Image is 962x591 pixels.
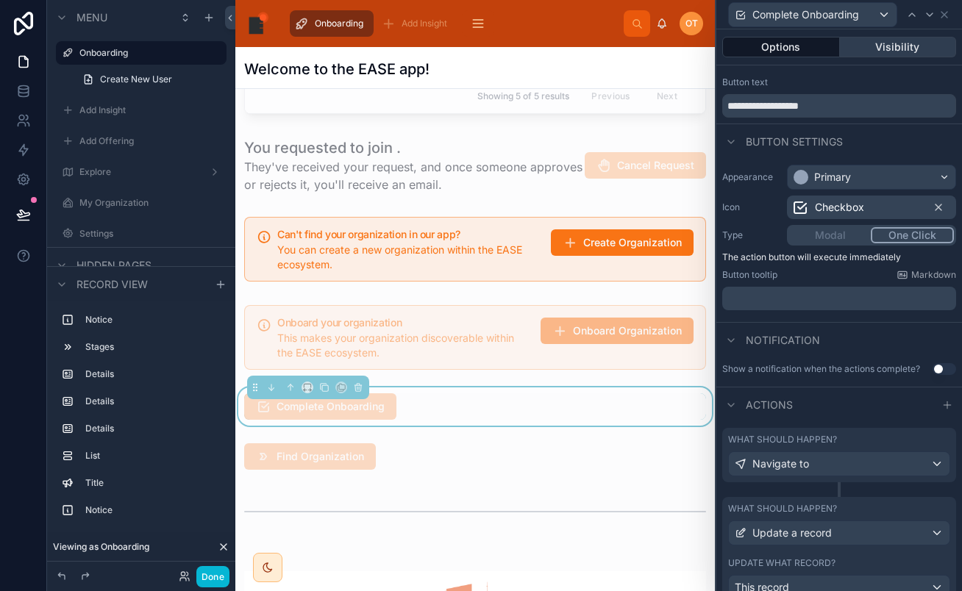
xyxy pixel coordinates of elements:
label: My Organization [79,197,224,209]
span: Navigate to [752,456,809,471]
div: scrollable content [282,7,624,40]
label: Details [85,423,221,434]
span: Actions [746,398,793,412]
label: Explore [79,166,203,178]
div: scrollable content [47,301,235,538]
button: Visibility [840,37,957,57]
label: Update what record? [728,557,835,569]
label: Stages [85,341,221,353]
label: List [85,450,221,462]
div: scrollable content [722,287,956,310]
button: Options [722,37,840,57]
button: Update a record [728,520,950,545]
span: Markdown [911,269,956,281]
span: Hidden pages [76,258,152,273]
label: What should happen? [728,434,837,445]
button: Complete Onboarding [728,2,897,27]
label: Type [722,229,781,241]
button: One Click [871,227,954,243]
button: Primary [787,165,956,190]
span: Checkbox [815,200,864,215]
h1: Welcome to the EASE app! [244,59,430,79]
span: Button settings [746,135,843,149]
label: Onboarding [79,47,218,59]
label: Details [85,368,221,380]
label: Notice [85,504,221,516]
button: Done [196,566,229,587]
span: Onboarding [315,18,363,29]
span: Menu [76,10,107,25]
button: Navigate to [728,451,950,476]
span: Create New User [100,74,172,85]
span: Viewing as Onboarding [53,541,149,553]
p: The action button will execute immediately [722,251,956,263]
a: Markdown [897,269,956,281]
label: What should happen? [728,503,837,515]
label: Settings [79,228,224,240]
div: Primary [814,170,851,185]
label: Details [85,395,221,407]
label: Notice [85,314,221,326]
a: Create New User [74,68,227,91]
label: Appearance [722,171,781,183]
div: Show a notification when the actions complete? [722,363,920,375]
label: Button text [722,76,768,88]
span: Add Insight [402,18,447,29]
span: OT [685,18,698,29]
label: Title [85,477,221,489]
label: Button tooltip [722,269,777,281]
span: Record view [76,277,148,292]
img: App logo [247,12,271,35]
span: Showing 5 of 5 results [477,90,569,102]
label: Add Insight [79,104,224,116]
span: Notification [746,333,820,348]
a: Onboarding [290,10,374,37]
label: Add Offering [79,135,224,147]
span: Update a record [752,526,832,540]
label: Icon [722,201,781,213]
span: Complete Onboarding [752,7,859,22]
